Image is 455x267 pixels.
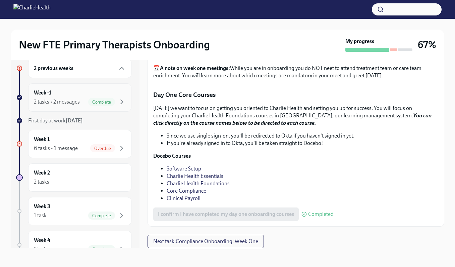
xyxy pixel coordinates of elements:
h6: Week 2 [34,169,50,177]
span: Complete [88,100,115,105]
span: Complete [88,247,115,252]
a: Charlie Health Essentials [167,173,223,179]
h3: 67% [418,39,436,51]
a: Week 41 taskComplete [16,231,131,259]
h2: New FTE Primary Therapists Onboarding [19,38,210,51]
div: 2 tasks [34,178,49,186]
span: Complete [88,213,115,218]
p: 📅 While you are in onboarding you do NOT neet to attend treatment team or care team enrichment. Y... [153,65,439,79]
a: Charlie Health Foundations [167,180,230,187]
strong: [DATE] [66,117,83,124]
span: Overdue [90,146,115,151]
strong: My progress [345,38,374,45]
div: 2 tasks • 2 messages [34,98,80,106]
div: 1 task [34,212,47,219]
h6: Week -1 [34,89,51,97]
span: Completed [308,212,334,217]
span: First day at work [28,117,83,124]
a: Software Setup [167,165,201,172]
h6: Week 3 [34,203,50,210]
div: 1 task [34,245,47,253]
a: Week 31 taskComplete [16,197,131,225]
a: Week 16 tasks • 1 messageOverdue [16,130,131,158]
h6: 2 previous weeks [34,65,73,72]
strong: A note on week one meetings: [160,65,230,71]
h6: Week 4 [34,236,50,244]
a: Core Compliance [167,188,206,194]
p: [DATE] we want to focus on getting you oriented to Charlie Health and setting you up for success.... [153,105,439,127]
a: First day at work[DATE] [16,117,131,124]
div: 2 previous weeks [28,59,131,78]
p: Day One Core Courses [153,90,439,99]
h6: Week 1 [34,136,50,143]
img: CharlieHealth [13,4,51,15]
a: Clinical Payroll [167,195,201,201]
a: Week 22 tasks [16,163,131,192]
span: Next task : Compliance Onboarding: Week One [153,238,258,245]
li: Since we use single sign-on, you'll be redirected to Okta if you haven't signed in yet. [167,132,439,140]
li: If you're already signed in to Okta, you'll be taken straight to Docebo! [167,140,439,147]
strong: You can click directly on the course names below to be directed to each course. [153,112,432,126]
a: Week -12 tasks • 2 messagesComplete [16,83,131,112]
div: 6 tasks • 1 message [34,145,78,152]
button: Next task:Compliance Onboarding: Week One [148,235,264,248]
strong: Docebo Courses [153,153,191,159]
